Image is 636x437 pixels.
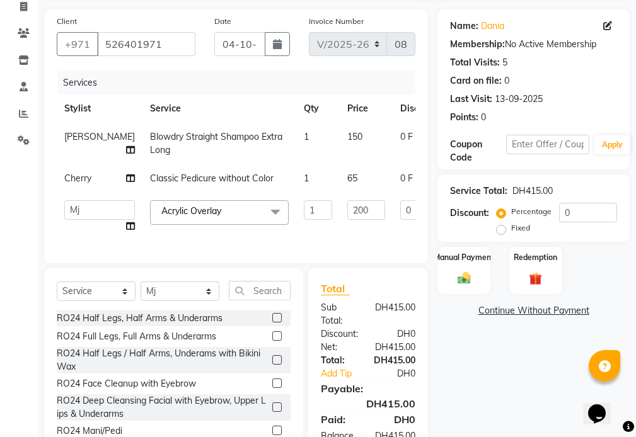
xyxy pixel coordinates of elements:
label: Fixed [511,222,530,234]
th: Service [142,94,296,123]
div: Total: [311,354,364,367]
div: Discount: [450,207,489,220]
div: DH0 [368,327,425,341]
label: Date [214,16,231,27]
div: DH0 [368,412,425,427]
div: RO24 Full Legs, Full Arms & Underarms [57,330,216,343]
span: Acrylic Overlay [161,205,221,217]
label: Client [57,16,77,27]
label: Invoice Number [309,16,364,27]
div: Services [58,71,425,94]
div: DH415.00 [366,341,425,354]
div: Total Visits: [450,56,500,69]
img: _cash.svg [454,271,475,285]
a: x [221,205,227,217]
a: Add Tip [311,367,378,380]
th: Qty [296,94,340,123]
button: Apply [594,135,630,154]
a: Continue Without Payment [440,304,627,317]
span: 1 [304,173,309,184]
span: 0 F [400,172,413,185]
div: Net: [311,341,366,354]
span: Total [321,282,350,295]
div: 5 [502,56,507,69]
div: Last Visit: [450,93,492,106]
div: DH415.00 [311,396,425,411]
div: RO24 Half Legs / Half Arms, Underams with Bikini Wax [57,347,267,373]
div: Discount: [311,327,368,341]
div: Coupon Code [450,138,506,164]
div: RO24 Deep Cleansing Facial with Eyebrow, Upper Lips & Underarms [57,394,267,421]
span: Cherry [64,173,91,184]
div: Membership: [450,38,505,51]
img: _gift.svg [525,271,546,287]
div: Payable: [311,381,425,396]
input: Search by Name/Mobile/Email/Code [97,32,195,56]
span: 0 F [400,130,413,144]
span: Blowdry Straight Shampoo Extra Long [150,131,282,156]
div: No Active Membership [450,38,617,51]
div: 0 [481,111,486,124]
div: DH415.00 [364,354,425,367]
span: 150 [347,131,362,142]
div: RO24 Face Cleanup with Eyebrow [57,377,196,390]
div: DH415.00 [366,301,425,327]
div: Card on file: [450,74,502,88]
div: 13-09-2025 [495,93,543,106]
label: Manual Payment [434,252,494,263]
input: Enter Offer / Coupon Code [506,135,589,154]
span: Classic Pedicure without Color [150,173,274,184]
th: Disc [393,94,509,123]
iframe: chat widget [583,387,623,424]
div: DH0 [378,367,425,380]
span: [PERSON_NAME] [64,131,135,142]
div: Points: [450,111,478,124]
div: Name: [450,20,478,33]
label: Redemption [514,252,557,263]
label: Percentage [511,206,552,217]
a: Dania [481,20,504,33]
div: Paid: [311,412,368,427]
div: Service Total: [450,184,507,198]
button: +971 [57,32,98,56]
th: Stylist [57,94,142,123]
input: Search or Scan [229,281,291,300]
span: 65 [347,173,357,184]
th: Price [340,94,393,123]
div: Sub Total: [311,301,366,327]
span: 1 [304,131,309,142]
div: RO24 Half Legs, Half Arms & Underarms [57,312,223,325]
div: DH415.00 [512,184,553,198]
div: 0 [504,74,509,88]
